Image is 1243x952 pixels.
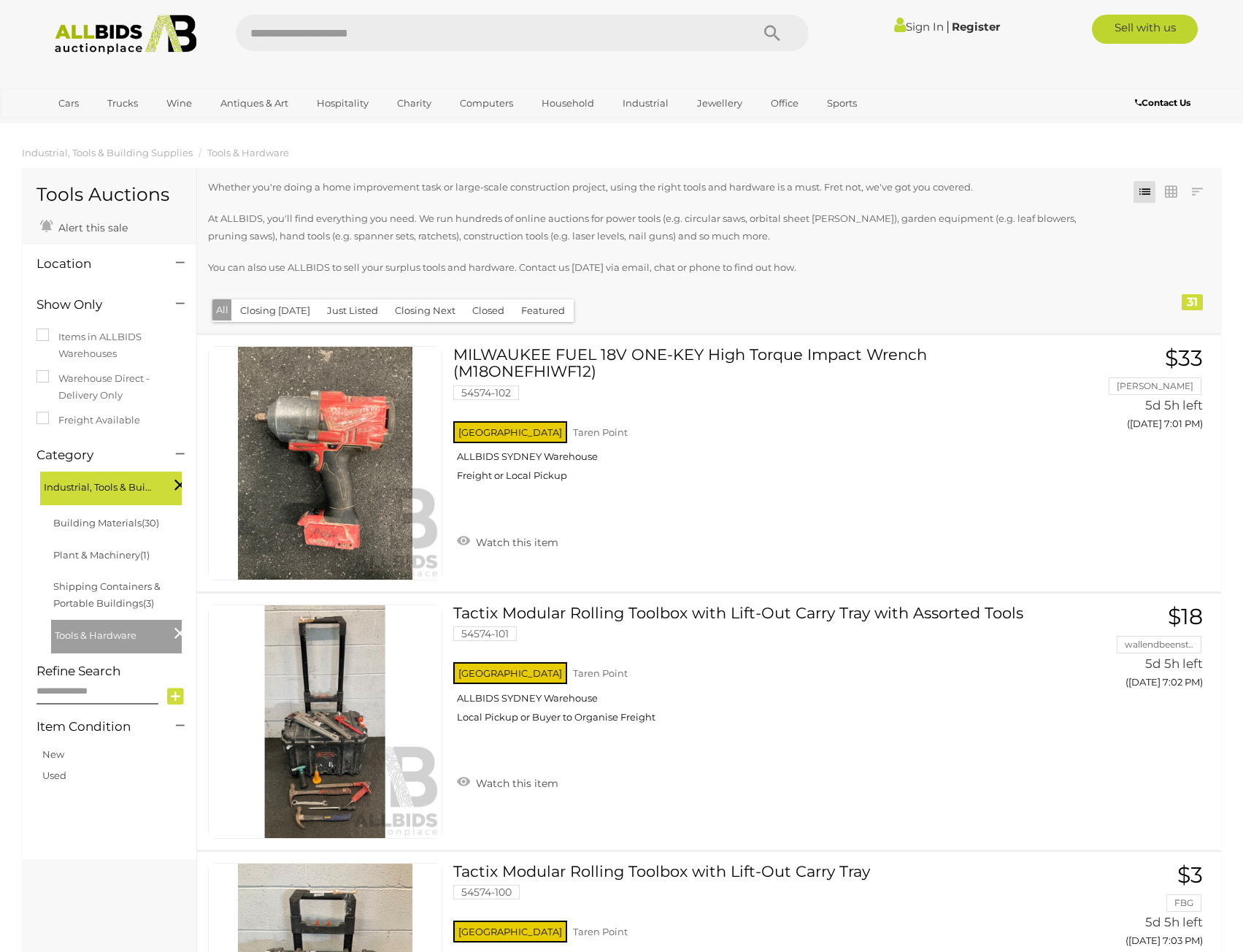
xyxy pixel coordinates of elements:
[307,91,378,115] a: Hospitality
[318,299,387,322] button: Just Listed
[231,299,319,322] button: Closing [DATE]
[211,91,298,115] a: Antiques & Art
[42,748,64,760] a: New
[208,179,1116,196] p: Whether you're doing a home improvement task or large-scale construction project, using the right...
[464,604,1039,734] a: Tactix Modular Rolling Toolbox with Lift-Out Carry Tray with Assorted Tools 54574-101 [GEOGRAPHIC...
[952,20,1000,34] a: Register
[512,299,574,322] button: Featured
[55,623,164,644] span: Tools & Hardware
[450,91,523,115] a: Computers
[36,412,140,429] label: Freight Available
[36,329,182,363] label: Items in ALLBIDS Warehouses
[208,210,1116,245] p: At ALLBIDS, you'll find everything you need. We run hundreds of online auctions for power tools (...
[143,597,154,609] span: (3)
[1092,15,1198,44] a: Sell with us
[53,549,150,561] a: Plant & Machinery(1)
[36,720,154,734] h4: Item Condition
[98,91,147,115] a: Trucks
[49,115,172,139] a: [GEOGRAPHIC_DATA]
[386,299,464,322] button: Closing Next
[55,221,128,234] span: Alert this sale
[817,91,866,115] a: Sports
[36,257,154,271] h4: Location
[207,147,289,158] a: Tools & Hardware
[1061,346,1207,437] a: $33 [PERSON_NAME] 5d 5h left ([DATE] 7:01 PM)
[1182,294,1203,310] div: 31
[613,91,678,115] a: Industrial
[53,580,161,609] a: Shipping Containers & Portable Buildings(3)
[532,91,604,115] a: Household
[1168,603,1203,630] span: $18
[688,91,752,115] a: Jewellery
[140,549,150,561] span: (1)
[1165,345,1203,372] span: $33
[472,536,558,549] span: Watch this item
[42,769,66,781] a: Used
[472,777,558,790] span: Watch this item
[49,91,88,115] a: Cars
[736,15,809,51] button: Search
[1135,95,1194,111] a: Contact Us
[946,18,950,34] span: |
[388,91,441,115] a: Charity
[761,91,808,115] a: Office
[157,91,201,115] a: Wine
[47,15,205,55] img: Allbids.com.au
[36,185,182,205] h1: Tools Auctions
[1061,604,1207,696] a: $18 wallendbeenst.. 5d 5h left ([DATE] 7:02 PM)
[142,517,159,529] span: (30)
[463,299,513,322] button: Closed
[44,475,153,496] span: Industrial, Tools & Building Supplies
[36,298,154,312] h4: Show Only
[212,299,232,320] button: All
[53,517,159,529] a: Building Materials(30)
[453,771,562,793] a: Watch this item
[36,664,193,678] h4: Refine Search
[36,370,182,404] label: Warehouse Direct - Delivery Only
[1177,861,1203,888] span: $3
[36,448,154,462] h4: Category
[894,20,944,34] a: Sign In
[22,147,193,158] a: Industrial, Tools & Building Supplies
[464,346,1039,493] a: MILWAUKEE FUEL 18V ONE-KEY High Torque Impact Wrench (M18ONEFHIWF12) 54574-102 [GEOGRAPHIC_DATA] ...
[36,215,131,237] a: Alert this sale
[208,259,1116,276] p: You can also use ALLBIDS to sell your surplus tools and hardware. Contact us [DATE] via email, ch...
[453,530,562,552] a: Watch this item
[1135,97,1190,108] b: Contact Us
